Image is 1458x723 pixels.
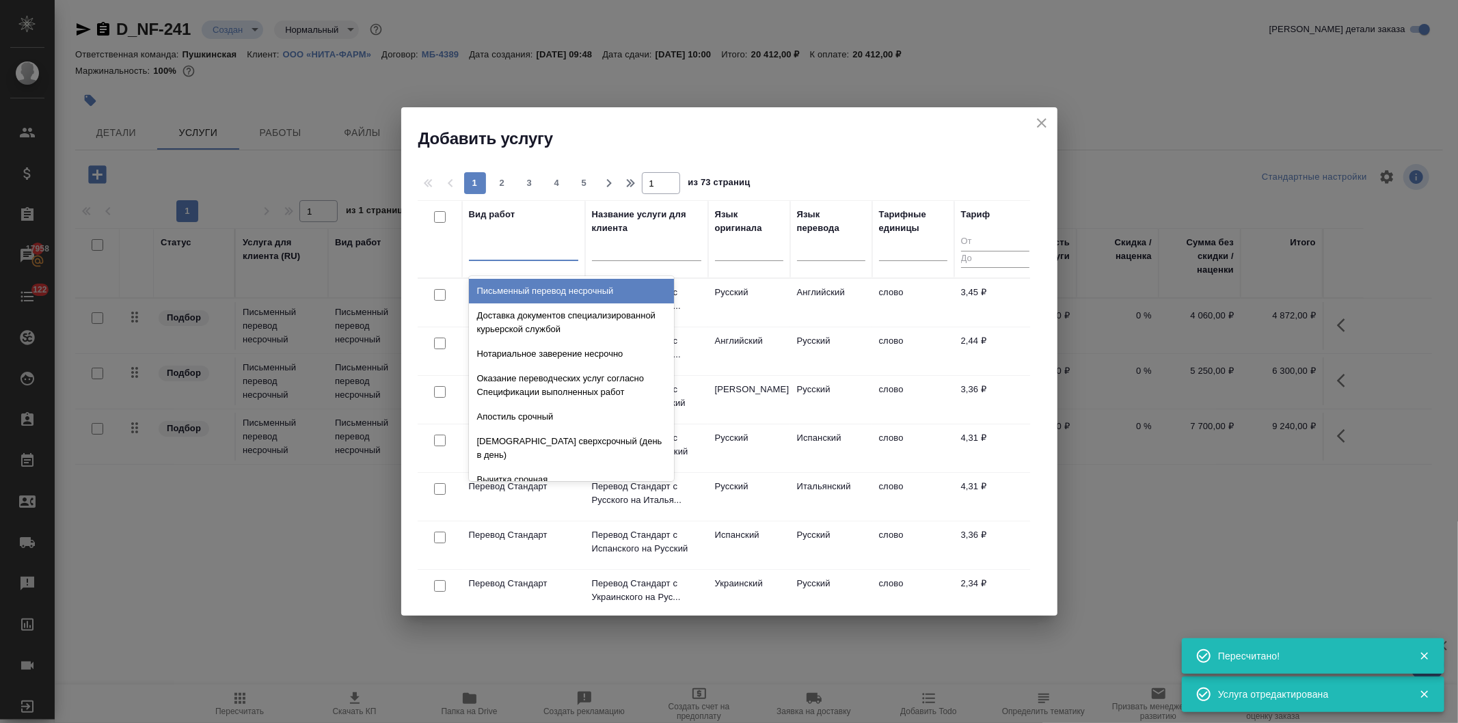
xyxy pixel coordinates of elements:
[469,405,674,429] div: Апостиль срочный
[469,577,578,590] p: Перевод Стандарт
[872,521,954,569] td: слово
[797,208,865,235] div: Язык перевода
[872,473,954,521] td: слово
[715,208,783,235] div: Язык оригинала
[688,174,751,194] span: из 73 страниц
[546,172,568,194] button: 4
[573,172,595,194] button: 5
[790,473,872,521] td: Итальянский
[954,327,1036,375] td: 2,44 ₽
[961,251,1029,268] input: До
[790,376,872,424] td: Русский
[592,528,701,556] p: Перевод Стандарт с Испанского на Русский
[961,208,990,221] div: Тариф
[469,429,674,467] div: [DEMOGRAPHIC_DATA] сверхсрочный (день в день)
[573,176,595,190] span: 5
[491,172,513,194] button: 2
[872,570,954,618] td: слово
[790,521,872,569] td: Русский
[469,467,674,492] div: Вычитка срочная
[954,521,1036,569] td: 3,36 ₽
[1410,688,1438,700] button: Закрыть
[708,327,790,375] td: Английский
[954,376,1036,424] td: 3,36 ₽
[1218,687,1399,701] div: Услуга отредактирована
[1218,649,1399,663] div: Пересчитано!
[708,376,790,424] td: [PERSON_NAME]
[546,176,568,190] span: 4
[954,279,1036,327] td: 3,45 ₽
[469,528,578,542] p: Перевод Стандарт
[592,577,701,604] p: Перевод Стандарт с Украинского на Рус...
[469,208,515,221] div: Вид работ
[954,570,1036,618] td: 2,34 ₽
[519,172,541,194] button: 3
[1031,113,1052,133] button: close
[872,424,954,472] td: слово
[708,521,790,569] td: Испанский
[1410,650,1438,662] button: Закрыть
[879,208,947,235] div: Тарифные единицы
[961,234,1029,251] input: От
[469,366,674,405] div: Оказание переводческих услуг согласно Спецификации выполненных работ
[592,480,701,507] p: Перевод Стандарт с Русского на Италья...
[790,424,872,472] td: Испанский
[469,480,578,493] p: Перевод Стандарт
[872,327,954,375] td: слово
[418,128,1057,150] h2: Добавить услугу
[708,570,790,618] td: Украинский
[790,570,872,618] td: Русский
[469,303,674,342] div: Доставка документов специализированной курьерской службой
[708,473,790,521] td: Русский
[708,279,790,327] td: Русский
[519,176,541,190] span: 3
[872,279,954,327] td: слово
[469,342,674,366] div: Нотариальное заверение несрочно
[872,376,954,424] td: слово
[592,208,701,235] div: Название услуги для клиента
[790,327,872,375] td: Русский
[954,473,1036,521] td: 4,31 ₽
[790,279,872,327] td: Английский
[469,279,674,303] div: Письменный перевод несрочный
[708,424,790,472] td: Русский
[491,176,513,190] span: 2
[954,424,1036,472] td: 4,31 ₽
